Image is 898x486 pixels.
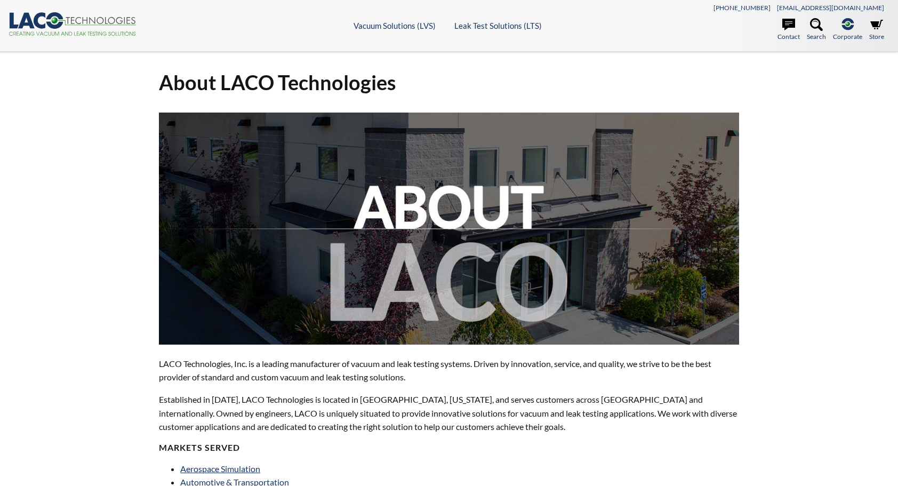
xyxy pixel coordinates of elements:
[159,393,739,434] p: Established in [DATE], LACO Technologies is located in [GEOGRAPHIC_DATA], [US_STATE], and serves ...
[454,21,542,30] a: Leak Test Solutions (LTS)
[159,442,240,452] strong: MARKETS SERVED
[159,357,739,384] p: LACO Technologies, Inc. is a leading manufacturer of vacuum and leak testing systems. Driven by i...
[833,31,862,42] span: Corporate
[180,464,260,474] a: Aerospace Simulation
[869,18,884,42] a: Store
[777,18,800,42] a: Contact
[713,4,771,12] a: [PHONE_NUMBER]
[159,69,739,95] h1: About LACO Technologies
[354,21,436,30] a: Vacuum Solutions (LVS)
[159,113,739,345] img: about-laco.jpg
[777,4,884,12] a: [EMAIL_ADDRESS][DOMAIN_NAME]
[807,18,826,42] a: Search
